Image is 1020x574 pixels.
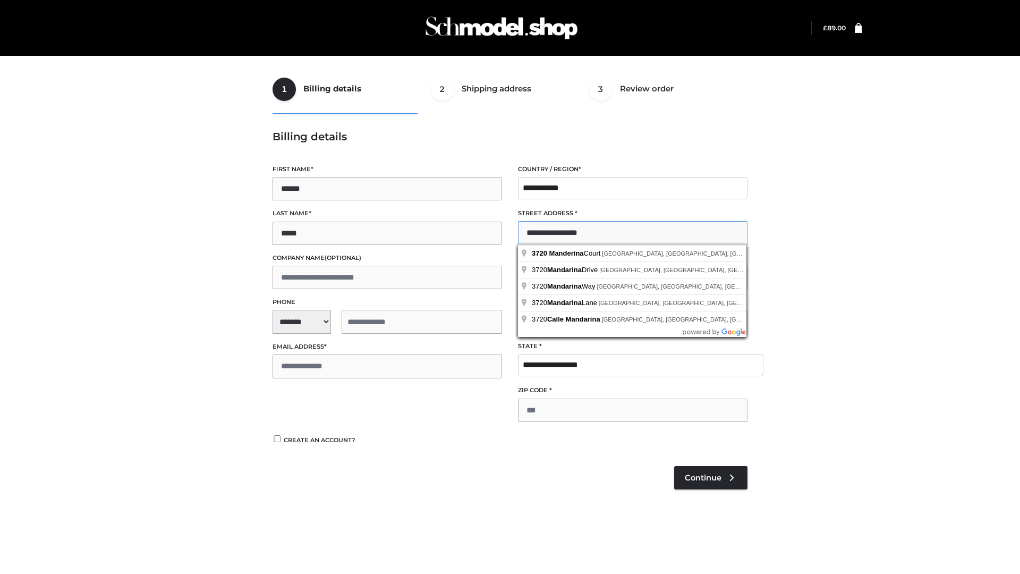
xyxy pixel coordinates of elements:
label: Last name [273,208,502,218]
span: Continue [685,473,721,483]
span: [GEOGRAPHIC_DATA], [GEOGRAPHIC_DATA], [GEOGRAPHIC_DATA] [597,283,786,290]
span: [GEOGRAPHIC_DATA], [GEOGRAPHIC_DATA], [GEOGRAPHIC_DATA] [602,250,791,257]
label: Country / Region [518,164,747,174]
label: State [518,341,747,351]
span: 3720 [532,315,602,323]
span: Mandarina [547,299,582,307]
span: Calle Mandarina [547,315,600,323]
span: 3720 [532,249,547,257]
a: £89.00 [823,24,846,32]
span: [GEOGRAPHIC_DATA], [GEOGRAPHIC_DATA], [GEOGRAPHIC_DATA] [599,300,788,306]
span: Manderina [549,249,584,257]
span: [GEOGRAPHIC_DATA], [GEOGRAPHIC_DATA], [GEOGRAPHIC_DATA] [602,316,791,323]
span: 3720 Drive [532,266,599,274]
span: Court [532,249,602,257]
label: Phone [273,297,502,307]
label: Street address [518,208,747,218]
span: 3720 Way [532,282,597,290]
span: Mandarina [547,266,582,274]
label: First name [273,164,502,174]
span: (optional) [325,254,361,261]
span: 3720 Lane [532,299,599,307]
img: Schmodel Admin 964 [422,7,581,49]
span: £ [823,24,827,32]
span: Mandarina [547,282,582,290]
a: Continue [674,466,747,489]
input: Create an account? [273,435,282,442]
label: Company name [273,253,502,263]
label: Email address [273,342,502,352]
span: Create an account? [284,436,355,444]
h3: Billing details [273,130,747,143]
bdi: 89.00 [823,24,846,32]
span: [GEOGRAPHIC_DATA], [GEOGRAPHIC_DATA], [GEOGRAPHIC_DATA] [599,267,788,273]
label: ZIP Code [518,385,747,395]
